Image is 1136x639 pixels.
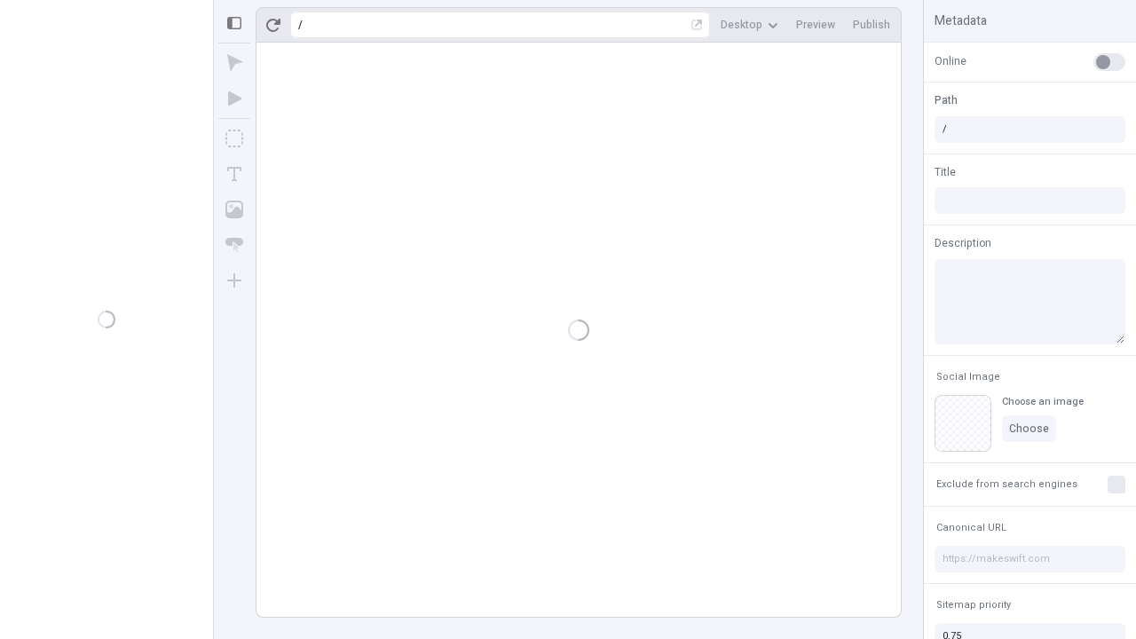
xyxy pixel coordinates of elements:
input: https://makeswift.com [935,546,1125,572]
button: Canonical URL [933,517,1010,539]
button: Preview [789,12,842,38]
span: Desktop [721,18,762,32]
span: Description [935,235,991,251]
span: Social Image [936,370,1000,383]
span: Preview [796,18,835,32]
span: Canonical URL [936,521,1006,534]
button: Box [218,122,250,154]
span: Exclude from search engines [936,477,1077,491]
span: Title [935,164,956,180]
button: Image [218,193,250,225]
button: Exclude from search engines [933,474,1081,495]
button: Text [218,158,250,190]
button: Choose [1002,415,1056,442]
span: Online [935,53,966,69]
button: Desktop [714,12,785,38]
button: Social Image [933,367,1004,388]
button: Sitemap priority [933,595,1014,616]
span: Choose [1009,422,1049,436]
div: / [298,18,303,32]
span: Sitemap priority [936,598,1011,611]
button: Publish [846,12,897,38]
span: Path [935,92,958,108]
span: Publish [853,18,890,32]
div: Choose an image [1002,395,1084,408]
button: Button [218,229,250,261]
